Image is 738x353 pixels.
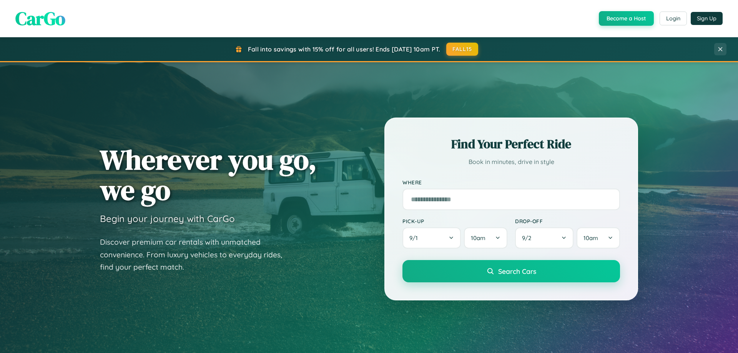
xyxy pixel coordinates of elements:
[248,45,440,53] span: Fall into savings with 15% off for all users! Ends [DATE] 10am PT.
[471,234,485,242] span: 10am
[402,179,620,186] label: Where
[409,234,422,242] span: 9 / 1
[100,236,292,273] p: Discover premium car rentals with unmatched convenience. From luxury vehicles to everyday rides, ...
[577,227,620,249] button: 10am
[100,213,235,224] h3: Begin your journey with CarGo
[515,227,573,249] button: 9/2
[498,267,536,275] span: Search Cars
[691,12,723,25] button: Sign Up
[100,144,317,205] h1: Wherever you go, we go
[402,136,620,152] h2: Find Your Perfect Ride
[515,218,620,224] label: Drop-off
[583,234,598,242] span: 10am
[402,218,507,224] label: Pick-up
[15,6,65,31] span: CarGo
[402,227,461,249] button: 9/1
[446,43,479,56] button: FALL15
[522,234,535,242] span: 9 / 2
[402,156,620,167] p: Book in minutes, drive in style
[599,11,654,26] button: Become a Host
[660,12,687,25] button: Login
[402,260,620,282] button: Search Cars
[464,227,507,249] button: 10am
